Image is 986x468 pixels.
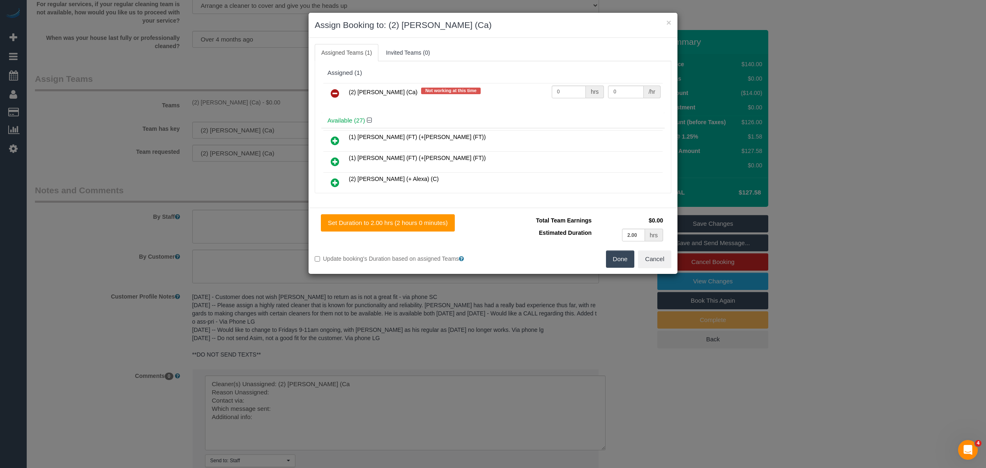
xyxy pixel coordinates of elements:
div: /hr [644,86,661,98]
h4: Available (27) [327,117,659,124]
button: × [666,18,671,27]
button: Set Duration to 2.00 hrs (2 hours 0 minutes) [321,214,455,232]
a: Assigned Teams (1) [315,44,378,61]
div: Assigned (1) [327,70,659,76]
span: Estimated Duration [539,229,592,236]
h3: Assign Booking to: (2) [PERSON_NAME] (Ca) [315,19,671,31]
input: Update booking's Duration based on assigned Teams [315,256,320,262]
div: hrs [645,229,663,241]
span: Not working at this time [421,88,481,94]
label: Update booking's Duration based on assigned Teams [315,255,487,263]
div: hrs [586,86,604,98]
iframe: Intercom live chat [958,440,978,460]
span: 4 [975,440,981,447]
a: Invited Teams (0) [379,44,436,61]
span: (2) [PERSON_NAME] (Ca) [349,89,417,95]
span: (1) [PERSON_NAME] (FT) (+[PERSON_NAME] (FT)) [349,155,486,161]
span: (2) [PERSON_NAME] (+ Alexa) (C) [349,176,439,182]
td: Total Team Earnings [499,214,594,227]
td: $0.00 [594,214,665,227]
button: Done [606,250,635,268]
span: (1) [PERSON_NAME] (FT) (+[PERSON_NAME] (FT)) [349,134,486,140]
button: Cancel [638,250,671,268]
